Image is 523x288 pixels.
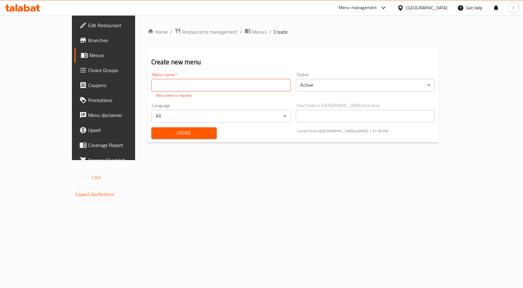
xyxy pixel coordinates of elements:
span: Edit Restaurant [88,22,154,29]
span: Restaurants management [182,28,238,36]
a: Coupons [74,78,159,93]
span: Menus [89,51,154,59]
span: Branches [88,37,154,44]
li: / [269,28,271,36]
a: Menus [74,48,159,63]
span: Upsell [88,126,154,134]
button: Create [151,127,217,139]
li: / [240,28,242,36]
span: r [513,4,514,11]
div: Active [296,79,435,91]
span: Grocery Checklist [88,156,154,164]
span: Menus [252,28,266,36]
span: Get support on: [75,184,104,192]
div: Menu-management [339,4,377,12]
a: Edit Restaurant [74,18,159,33]
a: Grocery Checklist [74,153,159,168]
p: Menu name is required [156,93,286,98]
span: Promotions [88,96,154,104]
a: Restaurants management [175,28,238,36]
span: 1.0.0 [91,173,101,182]
input: Please enter Menu name [151,79,291,91]
a: Coverage Report [74,138,159,153]
span: Create [274,28,288,36]
a: Promotions [74,93,159,108]
span: Menu disclaimer [88,111,154,119]
span: Coverage Report [88,141,154,149]
h2: Create new menu [151,57,435,67]
span: Coupons [88,81,154,89]
a: Branches [74,33,159,48]
a: Menu disclaimer [74,108,159,123]
a: Choice Groups [74,63,159,78]
li: / [170,28,172,36]
span: Choice Groups [88,66,154,74]
p: Current time in [GEOGRAPHIC_DATA] is [DATE] 1:31:06 PM [297,128,435,134]
a: Menus [245,28,266,36]
span: Create [156,129,212,137]
nav: breadcrumb [148,28,439,36]
div: [GEOGRAPHIC_DATA] [406,4,447,11]
span: Version: [75,173,90,182]
div: All [151,110,291,122]
a: Support.OpsPlatform [75,190,115,198]
a: Upsell [74,123,159,138]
